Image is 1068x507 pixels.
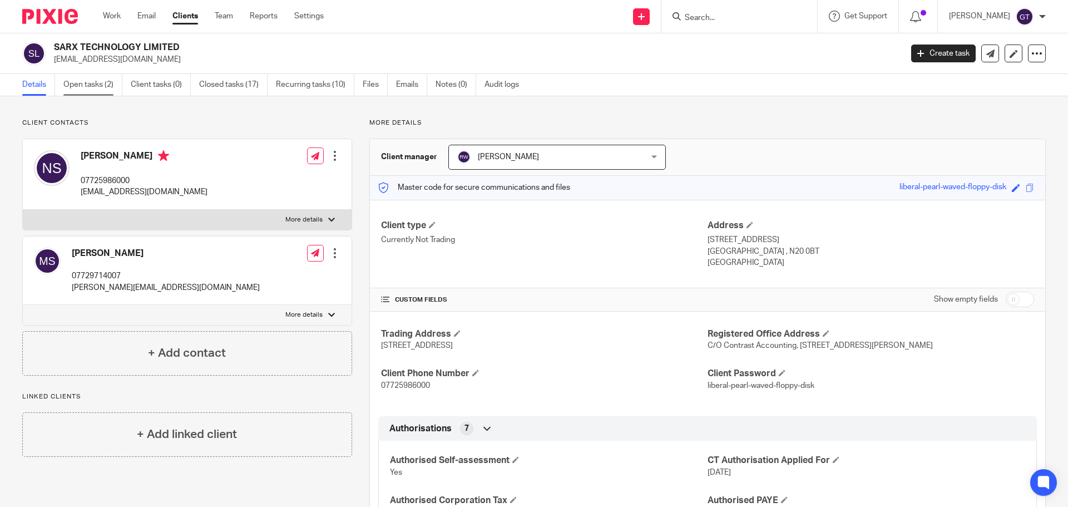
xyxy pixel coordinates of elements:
p: Master code for secure communications and files [378,182,570,193]
a: Recurring tasks (10) [276,74,354,96]
h4: Registered Office Address [708,328,1034,340]
p: Linked clients [22,392,352,401]
p: 07725986000 [81,175,207,186]
h4: CUSTOM FIELDS [381,296,708,304]
span: 07725986000 [381,382,430,390]
p: [STREET_ADDRESS] [708,234,1034,245]
span: 7 [464,423,469,434]
p: Client contacts [22,119,352,127]
h2: SARX TECHNOLOGY LIMITED [54,42,726,53]
span: Authorisations [389,423,452,435]
a: Settings [294,11,324,22]
h4: Client Password [708,368,1034,380]
h4: + Add contact [148,344,226,362]
p: [PERSON_NAME][EMAIL_ADDRESS][DOMAIN_NAME] [72,282,260,293]
h3: Client manager [381,151,437,163]
p: [PERSON_NAME] [949,11,1010,22]
h4: CT Authorisation Applied For [708,455,1025,466]
h4: Address [708,220,1034,232]
span: Yes [390,469,402,476]
a: Reports [250,11,278,22]
h4: + Add linked client [137,426,237,443]
img: svg%3E [34,248,61,274]
a: Client tasks (0) [131,74,191,96]
span: C/O Contrast Accounting, [STREET_ADDRESS][PERSON_NAME] [708,342,933,350]
a: Notes (0) [436,74,476,96]
a: Files [363,74,388,96]
h4: Client Phone Number [381,368,708,380]
i: Primary [158,150,169,161]
p: More details [369,119,1046,127]
p: 07729714007 [72,270,260,282]
h4: Trading Address [381,328,708,340]
p: Currently Not Trading [381,234,708,245]
h4: Client type [381,220,708,232]
span: [STREET_ADDRESS] [381,342,453,350]
a: Team [215,11,233,22]
h4: [PERSON_NAME] [81,150,207,164]
img: svg%3E [34,150,70,186]
h4: Authorised Corporation Tax [390,495,708,506]
p: [GEOGRAPHIC_DATA] , N20 0BT [708,246,1034,257]
a: Create task [911,45,976,62]
a: Closed tasks (17) [199,74,268,96]
span: Get Support [844,12,887,20]
img: Pixie [22,9,78,24]
label: Show empty fields [934,294,998,305]
p: [GEOGRAPHIC_DATA] [708,257,1034,268]
p: [EMAIL_ADDRESS][DOMAIN_NAME] [81,186,207,198]
a: Work [103,11,121,22]
img: svg%3E [1016,8,1034,26]
a: Clients [172,11,198,22]
a: Audit logs [484,74,527,96]
img: svg%3E [457,150,471,164]
a: Details [22,74,55,96]
h4: Authorised Self-assessment [390,455,708,466]
a: Open tasks (2) [63,74,122,96]
h4: Authorised PAYE [708,495,1025,506]
span: [PERSON_NAME] [478,153,539,161]
div: liberal-pearl-waved-floppy-disk [899,181,1006,194]
a: Email [137,11,156,22]
h4: [PERSON_NAME] [72,248,260,259]
span: [DATE] [708,469,731,476]
span: liberal-pearl-waved-floppy-disk [708,382,814,390]
img: svg%3E [22,42,46,65]
input: Search [684,13,784,23]
p: More details [285,311,323,319]
p: More details [285,215,323,224]
a: Emails [396,74,427,96]
p: [EMAIL_ADDRESS][DOMAIN_NAME] [54,54,894,65]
